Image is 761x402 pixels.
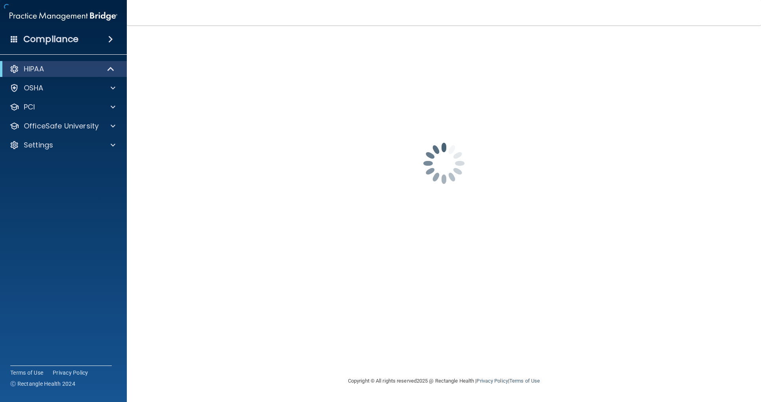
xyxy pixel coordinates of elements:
[10,380,75,388] span: Ⓒ Rectangle Health 2024
[404,124,484,203] img: spinner.e123f6fc.gif
[24,64,44,74] p: HIPAA
[10,83,115,93] a: OSHA
[10,8,117,24] img: PMB logo
[299,368,589,394] div: Copyright © All rights reserved 2025 @ Rectangle Health | |
[23,34,78,45] h4: Compliance
[476,378,508,384] a: Privacy Policy
[509,378,540,384] a: Terms of Use
[10,102,115,112] a: PCI
[24,102,35,112] p: PCI
[24,140,53,150] p: Settings
[10,140,115,150] a: Settings
[10,369,43,377] a: Terms of Use
[10,64,115,74] a: HIPAA
[24,83,44,93] p: OSHA
[24,121,99,131] p: OfficeSafe University
[53,369,88,377] a: Privacy Policy
[10,121,115,131] a: OfficeSafe University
